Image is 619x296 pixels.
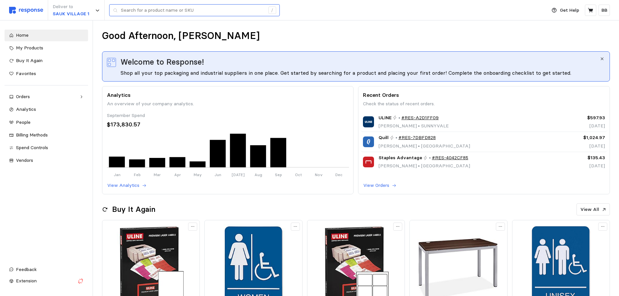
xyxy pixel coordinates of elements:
tspan: Dec [335,172,342,177]
button: View Orders [363,182,397,189]
p: BB [601,7,607,14]
span: • [417,123,421,129]
p: $135.43 [548,154,605,161]
span: Vendors [16,157,33,163]
span: Favorites [16,71,36,76]
tspan: [DATE] [231,172,244,177]
span: Home [16,32,29,38]
tspan: May [194,172,202,177]
div: Orders [16,93,77,100]
span: Spend Controls [16,145,48,150]
img: ULINE [363,116,374,127]
p: Analytics [107,91,349,99]
p: [PERSON_NAME] [GEOGRAPHIC_DATA] [379,162,470,170]
div: September Spend [107,112,349,119]
input: Search for a product name or SKU [121,5,265,16]
a: Home [5,30,88,41]
p: [DATE] [548,162,605,170]
tspan: Mar [154,172,161,177]
button: BB [599,5,610,16]
span: My Products [16,45,43,51]
a: Buy It Again [5,55,88,67]
p: • [429,154,431,161]
a: #RES-4042CF85 [432,154,468,161]
p: Check the status of recent orders. [363,100,605,108]
p: [PERSON_NAME] SUNNYVALE [379,122,449,130]
p: $1,024.97 [548,134,605,141]
button: Feedback [5,264,88,276]
tspan: Apr [174,172,181,177]
span: Analytics [16,106,36,112]
a: #RES-7DBFD828 [398,134,436,141]
span: Billing Methods [16,132,48,138]
img: Staples Advantage [363,157,374,167]
p: Deliver to [53,3,89,10]
p: View All [580,206,599,213]
div: $173,830.57 [107,120,349,129]
span: Feedback [16,266,37,272]
div: / [268,6,276,14]
a: Analytics [5,104,88,115]
span: ULINE [379,114,392,122]
a: Spend Controls [5,142,88,154]
button: View All [576,203,610,216]
span: Staples Advantage [379,154,422,161]
p: [DATE] [548,143,605,150]
span: Quill [379,134,389,141]
img: svg%3e [107,58,116,67]
span: Buy It Again [16,58,43,63]
p: $597.93 [548,114,605,122]
tspan: Jun [214,172,221,177]
span: • [417,163,421,169]
tspan: Sep [275,172,282,177]
button: Get Help [548,4,583,17]
p: View Orders [363,182,389,189]
a: Orders [5,91,88,103]
button: Extension [5,275,88,287]
tspan: Nov [315,172,323,177]
img: Quill [363,136,374,147]
a: Favorites [5,68,88,80]
span: • [417,143,421,149]
a: People [5,117,88,128]
a: My Products [5,42,88,54]
p: SAUK VILLAGE 1 [53,10,89,18]
p: Get Help [560,7,579,14]
img: svg%3e [9,7,43,14]
tspan: Feb [134,172,140,177]
div: Shop all your top packaging and industrial suppliers in one place. Get started by searching for a... [121,69,600,77]
span: Welcome to Response! [121,56,204,68]
span: Extension [16,278,37,284]
a: #RES-A2D1FF09 [401,114,439,122]
p: • [398,114,400,122]
p: [PERSON_NAME] [GEOGRAPHIC_DATA] [379,143,470,150]
button: View Analytics [107,182,147,189]
p: Recent Orders [363,91,605,99]
p: An overview of your company analytics. [107,100,349,108]
tspan: Oct [295,172,302,177]
tspan: Aug [254,172,262,177]
h1: Good Afternoon, [PERSON_NAME] [102,30,260,42]
a: Billing Methods [5,129,88,141]
p: • [395,134,397,141]
p: [DATE] [548,122,605,130]
h2: Buy It Again [112,204,155,214]
span: People [16,119,31,125]
a: Vendors [5,155,88,166]
tspan: Jan [113,172,120,177]
p: View Analytics [107,182,139,189]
